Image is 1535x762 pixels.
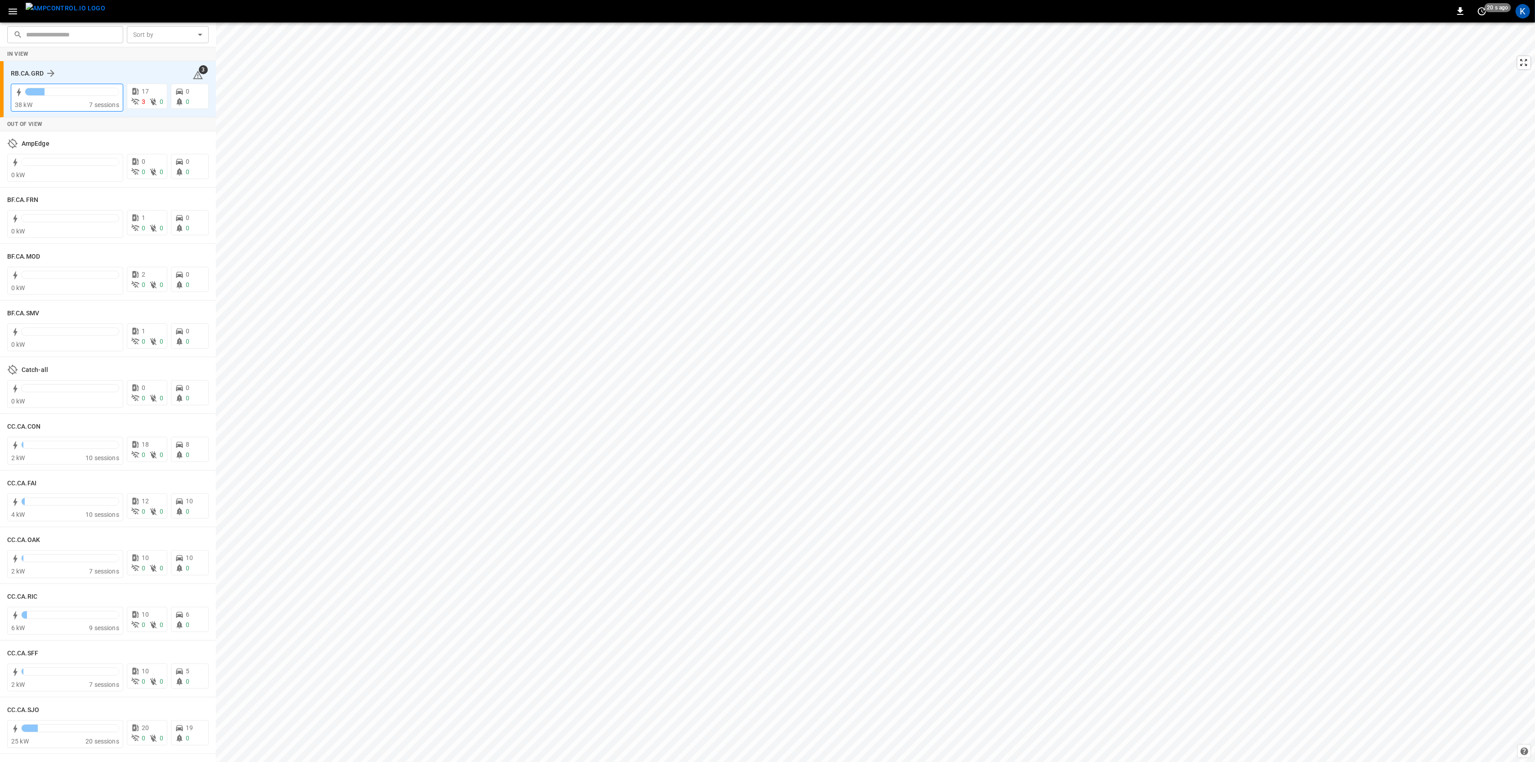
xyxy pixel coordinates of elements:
span: 0 [186,678,189,685]
span: 0 [160,281,163,288]
span: 0 [186,214,189,221]
span: 7 sessions [89,568,119,575]
span: 10 [186,554,193,561]
span: 10 [186,498,193,505]
span: 0 [160,678,163,685]
span: 0 [186,88,189,95]
span: 0 [186,281,189,288]
span: 9 sessions [89,624,119,632]
span: 0 [186,394,189,402]
span: 0 kW [11,341,25,348]
h6: CC.CA.SFF [7,649,38,659]
span: 0 [186,508,189,515]
span: 20 [142,724,149,731]
h6: BF.CA.SMV [7,309,39,318]
span: 6 [186,611,189,618]
h6: AmpEdge [22,139,49,149]
h6: BF.CA.FRN [7,195,38,205]
span: 0 [142,508,145,515]
h6: Catch-all [22,365,48,375]
span: 0 [186,168,189,175]
strong: Out of View [7,121,42,127]
span: 0 [142,384,145,391]
h6: RB.CA.GRD [11,69,44,79]
span: 17 [142,88,149,95]
span: 0 [142,621,145,628]
span: 8 [186,441,189,448]
span: 20 sessions [85,738,119,745]
span: 6 kW [11,624,25,632]
span: 0 [142,451,145,458]
span: 0 [186,271,189,278]
span: 0 kW [11,171,25,179]
span: 10 sessions [85,511,119,518]
span: 5 [186,668,189,675]
span: 0 [160,621,163,628]
span: 2 [142,271,145,278]
span: 0 [142,565,145,572]
span: 3 [142,98,145,105]
span: 0 kW [11,398,25,405]
span: 38 kW [15,101,32,108]
span: 3 [199,65,208,74]
span: 0 [160,224,163,232]
span: 0 kW [11,228,25,235]
span: 1 [142,214,145,221]
span: 0 [160,394,163,402]
h6: CC.CA.OAK [7,535,40,545]
span: 0 [186,98,189,105]
img: ampcontrol.io logo [26,3,105,14]
h6: CC.CA.RIC [7,592,37,602]
span: 0 [186,621,189,628]
span: 0 [142,281,145,288]
strong: In View [7,51,29,57]
span: 2 kW [11,681,25,688]
span: 0 [160,451,163,458]
span: 0 [160,565,163,572]
span: 25 kW [11,738,29,745]
span: 2 kW [11,568,25,575]
span: 10 [142,554,149,561]
span: 0 [160,168,163,175]
span: 0 [142,735,145,742]
span: 0 [160,98,163,105]
span: 12 [142,498,149,505]
span: 0 [186,327,189,335]
span: 0 [160,735,163,742]
span: 0 [186,224,189,232]
h6: CC.CA.CON [7,422,40,432]
span: 0 [142,678,145,685]
span: 0 [160,508,163,515]
h6: CC.CA.SJO [7,705,39,715]
span: 0 [186,451,189,458]
span: 18 [142,441,149,448]
span: 0 [142,168,145,175]
span: 7 sessions [89,101,119,108]
h6: BF.CA.MOD [7,252,40,262]
span: 10 [142,668,149,675]
span: 0 kW [11,284,25,291]
span: 0 [186,384,189,391]
span: 0 [186,565,189,572]
span: 0 [142,224,145,232]
span: 20 s ago [1485,3,1511,12]
div: profile-icon [1516,4,1530,18]
span: 0 [160,338,163,345]
span: 7 sessions [89,681,119,688]
span: 2 kW [11,454,25,462]
span: 10 sessions [85,454,119,462]
span: 0 [186,338,189,345]
span: 0 [142,338,145,345]
button: set refresh interval [1475,4,1489,18]
span: 0 [186,735,189,742]
span: 0 [142,158,145,165]
span: 0 [142,394,145,402]
span: 4 kW [11,511,25,518]
span: 0 [186,158,189,165]
span: 10 [142,611,149,618]
h6: CC.CA.FAI [7,479,36,489]
span: 19 [186,724,193,731]
span: 1 [142,327,145,335]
